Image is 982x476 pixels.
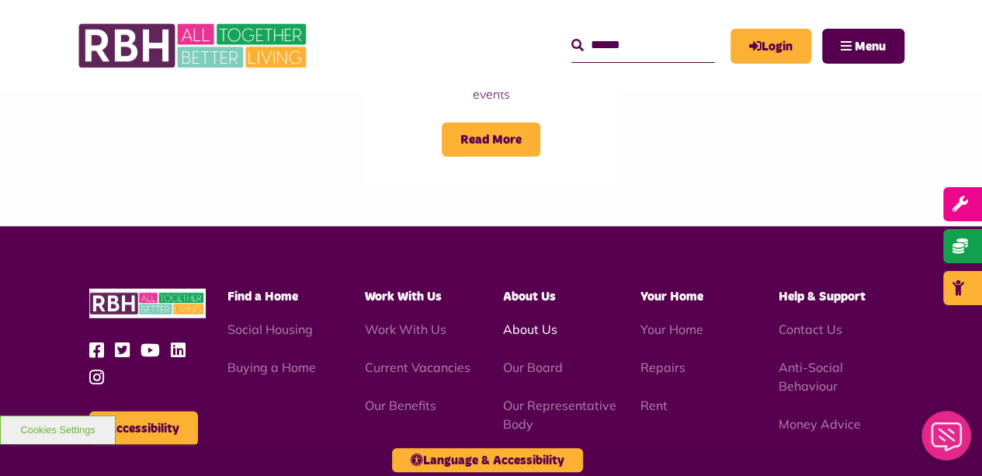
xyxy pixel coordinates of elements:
a: Buying a Home [227,360,316,375]
span: Menu [855,40,886,53]
a: Current Vacancies [365,360,470,375]
input: Search [571,29,715,62]
button: Language & Accessibility [392,448,583,472]
a: Our Benefits [365,398,436,413]
a: Rent [640,398,668,413]
a: About Us [503,321,557,337]
a: Money Advice [779,416,861,432]
span: Find a Home [227,290,298,303]
button: Navigation [822,29,904,64]
span: Read More [442,123,540,157]
a: MyRBH [730,29,811,64]
img: RBH [78,16,311,76]
img: RBH [89,289,206,319]
a: Social Housing - open in a new tab [227,321,313,337]
span: Help & Support [779,290,866,303]
button: Accessibility [89,412,198,446]
iframe: Netcall Web Assistant for live chat [912,406,982,476]
a: Your Home [640,321,703,337]
a: Work With Us [365,321,446,337]
a: Our Board [503,360,563,375]
span: Work With Us [365,290,442,303]
a: Our Representative Body [503,398,616,432]
a: Repairs [640,360,685,375]
span: Your Home [640,290,703,303]
a: Contact Us [779,321,842,337]
span: About Us [503,290,556,303]
a: Anti-Social Behaviour [779,360,843,394]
